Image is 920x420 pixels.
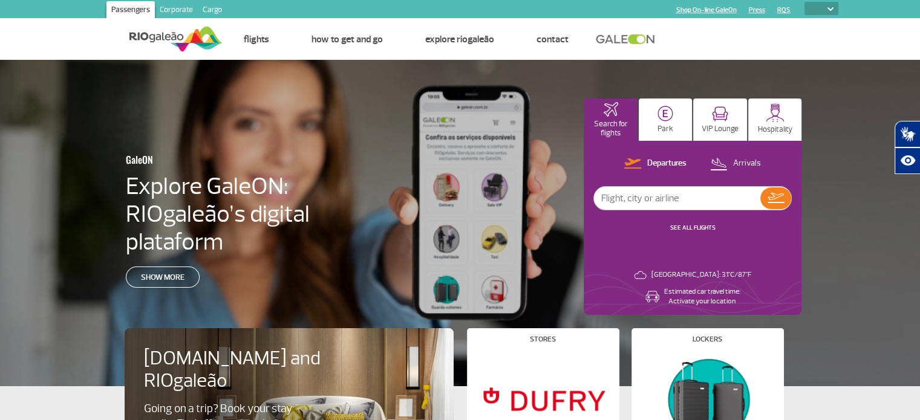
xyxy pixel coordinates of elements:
[651,270,751,280] p: [GEOGRAPHIC_DATA]: 31°C/87°F
[244,33,269,45] a: Flights
[537,33,569,45] a: Contact
[126,147,328,172] h3: GaleON
[594,187,760,210] input: Flight, city or airline
[639,99,693,141] button: Park
[530,336,556,343] h4: Stores
[126,267,200,288] a: Show more
[584,99,638,141] button: Search for flights
[106,1,155,21] a: Passengers
[758,125,792,134] p: Hospitality
[693,99,747,141] button: VIP Lounge
[126,172,387,256] h4: Explore GaleON: RIOgaleão’s digital plataform
[670,224,716,231] a: SEE ALL FLIGHTS
[621,156,690,172] button: Departures
[702,124,739,134] p: VIP Lounge
[749,6,765,14] a: Press
[198,1,227,21] a: Cargo
[895,121,920,147] button: Abrir tradutor de língua de sinais.
[425,33,494,45] a: Explore RIOgaleão
[657,106,673,121] img: carParkingHome.svg
[155,1,198,21] a: Corporate
[312,33,383,45] a: How to get and go
[693,336,722,343] h4: Lockers
[667,223,719,233] button: SEE ALL FLIGHTS
[766,103,785,122] img: hospitality.svg
[895,121,920,174] div: Plugin de acessibilidade da Hand Talk.
[895,147,920,174] button: Abrir recursos assistivos.
[664,287,740,306] p: Estimated car travel time: Activate your location
[712,106,728,121] img: vipRoom.svg
[604,102,618,117] img: airplaneHomeActive.svg
[647,158,687,169] p: Departures
[676,6,737,14] a: Shop On-line GaleOn
[733,158,761,169] p: Arrivals
[706,156,765,172] button: Arrivals
[590,120,631,138] p: Search for flights
[144,347,336,392] h4: [DOMAIN_NAME] and RIOgaleão
[777,6,791,14] a: RQS
[657,124,673,134] p: Park
[748,99,802,141] button: Hospitality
